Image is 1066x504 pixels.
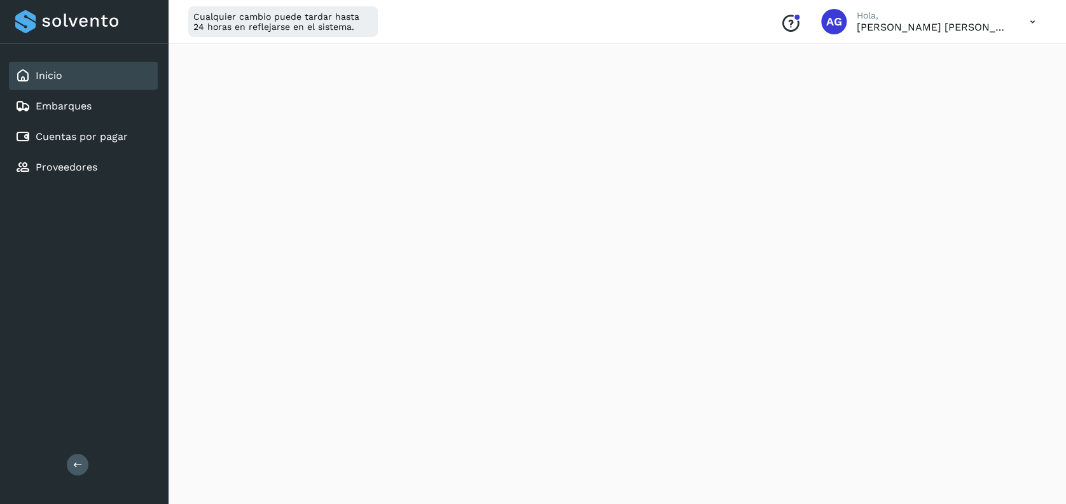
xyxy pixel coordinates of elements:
[36,161,97,173] a: Proveedores
[857,21,1009,33] p: Abigail Gonzalez Leon
[857,10,1009,21] p: Hola,
[9,92,158,120] div: Embarques
[36,100,92,112] a: Embarques
[9,153,158,181] div: Proveedores
[36,130,128,143] a: Cuentas por pagar
[9,123,158,151] div: Cuentas por pagar
[9,62,158,90] div: Inicio
[36,69,62,81] a: Inicio
[188,6,378,37] div: Cualquier cambio puede tardar hasta 24 horas en reflejarse en el sistema.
